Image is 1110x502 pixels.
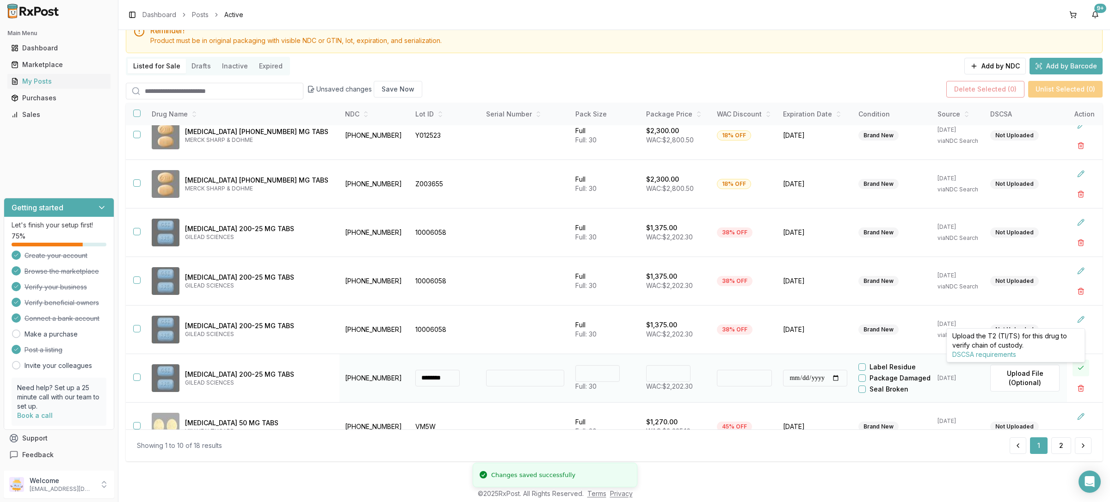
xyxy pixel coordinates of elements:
td: Full [570,208,641,257]
span: [DATE] [783,422,847,431]
a: Dashboard [7,40,111,56]
div: Drug Name [152,110,332,119]
div: Not Uploaded [990,276,1039,286]
a: Invite your colleagues [25,361,92,370]
div: Brand New [858,130,899,141]
span: WAC: $2,202.30 [646,233,693,241]
button: Expired [253,59,288,73]
p: [MEDICAL_DATA] [PHONE_NUMBER] MG TABS [185,176,332,185]
h5: Reminder! [150,27,1095,34]
div: Brand New [858,227,899,238]
th: DSCSA [985,103,1067,125]
label: Seal Broken [869,386,908,392]
div: WAC Discount [717,110,772,119]
p: [MEDICAL_DATA] 200-25 MG TABS [185,370,332,379]
p: [DATE] [937,126,979,134]
span: Post a listing [25,345,62,355]
a: DSCSA requirements [952,350,1016,358]
div: Not Uploaded [990,130,1039,141]
p: [MEDICAL_DATA] 200-25 MG TABS [185,224,332,233]
p: via NDC Search [937,186,979,193]
p: via NDC Search [937,283,979,290]
a: Posts [192,10,209,19]
img: Descovy 200-25 MG TABS [152,364,179,392]
td: VM5W [410,402,481,451]
td: Y012523 [410,111,481,159]
span: WAC: $2,202.30 [646,282,693,289]
div: 38% OFF [717,227,752,238]
div: Product must be in original packaging with visible NDC or GTIN, lot, expiration, and serialization. [150,36,1095,45]
button: Delete [1073,380,1089,397]
td: 10006058 [410,208,481,257]
label: Label Residue [869,364,916,370]
span: Verify your business [25,282,87,292]
span: Create your account [25,251,87,260]
div: Showing 1 to 10 of 18 results [137,441,222,450]
th: Condition [853,103,932,125]
a: Marketplace [7,56,111,73]
span: WAC: $2,202.30 [646,382,693,390]
td: Full [570,305,641,354]
a: Sales [7,106,111,123]
p: Upload the T2 (TI/TS) for this drug to verify chain of custody. [952,331,1079,350]
img: Delstrigo 100-300-300 MG TABS [152,122,179,149]
button: Delete [1073,429,1089,445]
span: WAC: $2,800.50 [646,136,694,144]
td: [PHONE_NUMBER] [339,402,410,451]
p: $1,375.00 [646,223,677,233]
span: Full: 30 [575,233,597,241]
button: Dashboard [4,41,114,55]
p: [DATE] [937,417,979,425]
td: Z003655 [410,159,481,208]
button: 9+ [1088,7,1103,22]
p: Need help? Set up a 25 minute call with our team to set up. [17,383,101,411]
span: [DATE] [783,179,847,189]
p: [MEDICAL_DATA] 200-25 MG TABS [185,273,332,282]
label: Package Damaged [869,375,931,381]
span: Verify beneficial owners [25,298,99,307]
button: Edit [1073,165,1089,182]
td: [PHONE_NUMBER] [339,305,410,354]
div: Not Uploaded [990,179,1039,189]
p: [DATE] [937,175,979,182]
span: Full: 30 [575,136,597,144]
div: Brand New [858,179,899,189]
button: Support [4,430,114,447]
span: WAC: $2,800.50 [646,184,694,192]
a: My Posts [7,73,111,90]
button: Edit [1073,214,1089,231]
div: 38% OFF [717,276,752,286]
div: Brand New [858,276,899,286]
span: Browse the marketplace [25,267,99,276]
div: Purchases [11,93,107,103]
th: Pack Size [570,103,641,125]
span: WAC: $2,202.30 [646,330,693,338]
div: Serial Number [486,110,564,119]
span: Full: 30 [575,427,597,435]
button: My Posts [4,74,114,89]
p: via NDC Search [937,137,979,145]
td: [PHONE_NUMBER] [339,257,410,305]
span: Connect a bank account [25,314,99,323]
td: 10006058 [410,305,481,354]
button: Edit [1073,263,1089,279]
span: [DATE] [783,276,847,286]
button: Marketplace [4,57,114,72]
a: Purchases [7,90,111,106]
button: Sales [4,107,114,122]
button: Delete [1073,186,1089,202]
div: Not Uploaded [990,227,1039,238]
p: [MEDICAL_DATA] 50 MG TABS [185,418,332,428]
p: via NDC Search [937,234,979,242]
button: Delete [1073,283,1089,300]
td: [PHONE_NUMBER] [339,208,410,257]
button: Edit [1073,408,1089,425]
div: Sales [11,110,107,119]
span: Full: 30 [575,184,597,192]
span: 75 % [12,232,25,241]
div: Changes saved successfully [491,471,575,480]
button: Drafts [186,59,216,73]
td: 10006058 [410,257,481,305]
div: My Posts [11,77,107,86]
div: Lot ID [415,110,475,119]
